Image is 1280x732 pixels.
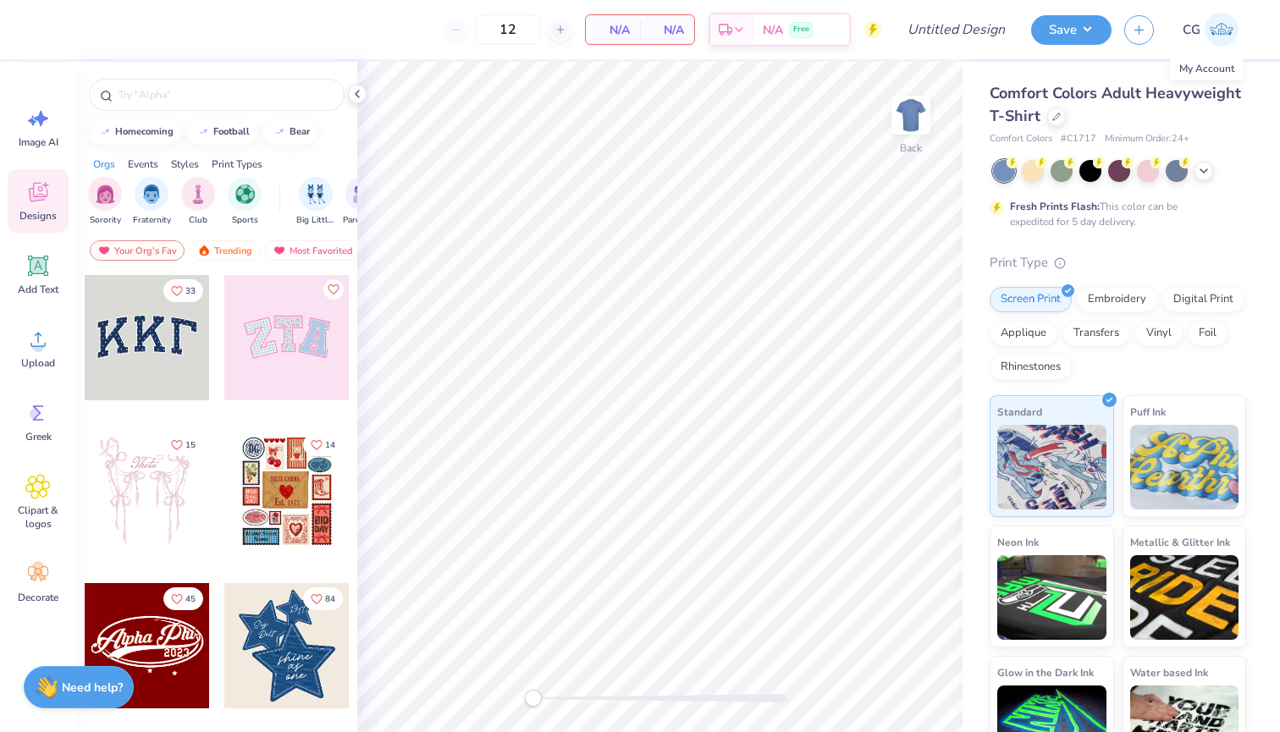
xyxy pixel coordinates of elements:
img: trending.gif [197,245,211,256]
button: Like [163,433,203,456]
img: Puff Ink [1130,425,1239,509]
img: Club Image [189,184,207,204]
a: CG [1175,13,1246,47]
button: Save [1031,15,1112,45]
button: homecoming [89,119,181,145]
strong: Fresh Prints Flash: [1010,200,1100,213]
button: Like [323,279,344,300]
div: Orgs [93,157,115,172]
div: Embroidery [1077,287,1157,312]
div: Print Types [212,157,262,172]
div: Back [900,140,922,156]
span: 15 [185,441,196,449]
input: – – [475,14,541,45]
img: Big Little Reveal Image [306,184,325,204]
span: 33 [185,287,196,295]
input: Untitled Design [894,13,1018,47]
div: Styles [171,157,199,172]
button: filter button [133,177,171,227]
button: football [187,119,257,145]
img: Fraternity Image [142,184,161,204]
div: Rhinestones [990,355,1072,380]
button: filter button [343,177,382,227]
span: Parent's Weekend [343,214,382,227]
span: Designs [19,209,57,223]
img: Sports Image [235,184,255,204]
button: Like [303,433,343,456]
div: Vinyl [1135,321,1183,346]
img: Back [894,98,928,132]
span: Neon Ink [997,533,1039,551]
button: filter button [88,177,122,227]
div: Digital Print [1162,287,1244,312]
strong: Need help? [62,680,123,696]
img: most_fav.gif [273,245,286,256]
span: N/A [596,21,630,39]
span: 84 [325,595,335,603]
div: homecoming [115,127,174,136]
div: filter for Fraternity [133,177,171,227]
button: bear [263,119,317,145]
div: Accessibility label [525,690,542,707]
span: Free [793,24,809,36]
span: Clipart & logos [10,504,66,531]
span: 14 [325,441,335,449]
img: Carly Gitin [1205,13,1239,47]
div: Foil [1188,321,1228,346]
span: Comfort Colors Adult Heavyweight T-Shirt [990,83,1241,126]
span: CG [1183,20,1200,40]
span: Big Little Reveal [296,214,335,227]
img: Parent's Weekend Image [353,184,372,204]
div: filter for Sports [228,177,262,227]
div: Applique [990,321,1057,346]
input: Try "Alpha" [117,86,334,103]
span: Image AI [19,135,58,149]
div: Print Type [990,253,1246,272]
div: Trending [190,240,260,261]
span: Metallic & Glitter Ink [1130,533,1230,551]
img: Sorority Image [96,184,115,204]
span: Comfort Colors [990,132,1052,146]
div: Most Favorited [265,240,361,261]
span: N/A [763,21,783,39]
span: Sorority [90,214,121,227]
div: Your Org's Fav [90,240,185,261]
img: Standard [997,425,1106,509]
img: trend_line.gif [196,127,210,137]
img: trend_line.gif [98,127,112,137]
span: Puff Ink [1130,403,1166,421]
div: filter for Big Little Reveal [296,177,335,227]
img: most_fav.gif [97,245,111,256]
div: Events [128,157,158,172]
span: N/A [650,21,684,39]
img: Metallic & Glitter Ink [1130,555,1239,640]
img: Neon Ink [997,555,1106,640]
span: Decorate [18,591,58,604]
div: football [213,127,250,136]
div: filter for Club [181,177,215,227]
div: Transfers [1062,321,1130,346]
span: Greek [25,430,52,443]
div: bear [290,127,310,136]
span: 45 [185,595,196,603]
button: filter button [228,177,262,227]
span: Glow in the Dark Ink [997,663,1094,681]
span: Upload [21,356,55,370]
div: filter for Sorority [88,177,122,227]
div: Screen Print [990,287,1072,312]
button: filter button [181,177,215,227]
div: filter for Parent's Weekend [343,177,382,227]
span: Club [189,214,207,227]
div: This color can be expedited for 5 day delivery. [1010,199,1218,229]
span: Sports [232,214,258,227]
img: trend_line.gif [273,127,286,137]
button: Like [303,587,343,610]
div: My Account [1170,57,1244,80]
span: # C1717 [1061,132,1096,146]
span: Standard [997,403,1042,421]
span: Fraternity [133,214,171,227]
span: Minimum Order: 24 + [1105,132,1189,146]
button: Like [163,279,203,302]
span: Add Text [18,283,58,296]
span: Water based Ink [1130,663,1208,681]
